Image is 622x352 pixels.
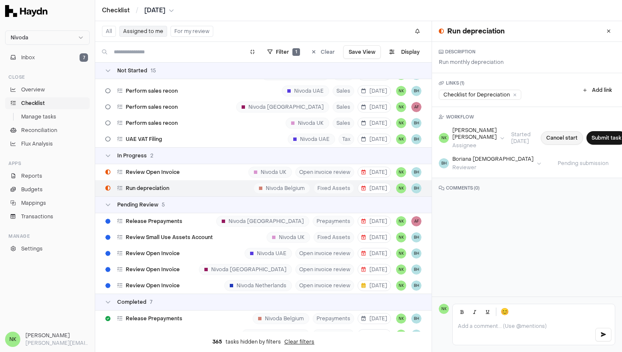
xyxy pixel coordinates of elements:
span: [DATE] [361,120,387,126]
div: Nivoda UK [248,167,292,178]
button: Nivoda [5,30,90,45]
button: BH [411,248,421,258]
button: All [102,26,116,37]
span: [DATE] [361,331,387,338]
button: For my review [171,26,213,37]
span: 5 [162,201,165,208]
button: Clear filters [284,338,314,345]
span: Release Prepayments [126,315,182,322]
button: BH [411,183,421,193]
button: [DATE] [358,167,391,178]
span: Perform sales recon [126,88,178,94]
span: Sales [333,102,354,113]
button: [DATE] [358,118,391,129]
a: Overview [5,84,90,96]
div: [PERSON_NAME] [PERSON_NAME] [452,127,497,140]
span: AF [411,102,421,112]
button: NK [396,232,406,242]
span: Fixed Assets [314,232,354,243]
span: Transactions [21,213,53,220]
span: [DATE] [361,169,387,176]
div: Nivoda [GEOGRAPHIC_DATA] [236,102,329,113]
button: NK [396,216,406,226]
h3: DESCRIPTION [439,49,504,55]
span: [DATE] [361,104,387,110]
span: Prepayments [313,313,354,324]
span: Mappings [21,199,46,207]
span: NK [439,304,449,314]
button: [DATE] [358,232,391,243]
span: Not Started [117,67,147,74]
span: 7 [150,299,152,305]
h3: [PERSON_NAME] [25,332,90,339]
span: NK [439,133,449,143]
button: BHBoriana [DEMOGRAPHIC_DATA]Reviewer [439,156,541,171]
button: Inbox7 [5,52,90,63]
div: Nivoda [GEOGRAPHIC_DATA] [199,264,292,275]
span: Sales [333,85,354,96]
span: Sales [333,118,354,129]
button: Filter1 [262,45,305,59]
div: Assignee [452,142,497,149]
span: Tax [339,134,354,145]
button: NK[PERSON_NAME] [PERSON_NAME]Assignee [439,127,504,149]
span: NK [5,332,20,347]
button: [DATE] [358,216,391,227]
button: AF [411,216,421,226]
span: Prepayments [313,329,354,340]
span: [DATE] [361,136,387,143]
a: Flux Analysis [5,138,90,150]
span: BH [411,86,421,96]
div: Apps [5,157,90,170]
a: Transactions [5,211,90,223]
a: Reconciliation [5,124,90,136]
button: NK [396,134,406,144]
span: Review Open Invoice [126,266,180,273]
span: In Progress [117,152,147,159]
span: [DATE] [361,282,387,289]
button: NK [396,280,406,291]
button: NK [396,330,406,340]
button: NK [396,313,406,324]
button: BH [411,134,421,144]
div: Boriana [DEMOGRAPHIC_DATA] [452,156,534,162]
span: NK [396,248,406,258]
span: Pending submission [551,160,615,167]
button: Save View [343,45,381,59]
span: [DATE] [361,266,387,273]
div: Nivoda [GEOGRAPHIC_DATA] [216,216,309,227]
button: NK [396,118,406,128]
span: BH [411,167,421,177]
span: Open invoice review [295,167,354,178]
a: Checklist [5,97,90,109]
h3: LINKS ( 1 ) [439,80,521,86]
span: BH [411,232,421,242]
button: [DATE] [358,264,391,275]
button: Cancel start [541,131,583,145]
button: 😊 [499,306,511,318]
span: Open invoice review [295,280,354,291]
span: Pending Review [117,201,158,208]
span: Review Small Use Assets Account [126,234,213,241]
span: Filter [276,49,289,55]
span: Release Prepayments [126,331,182,338]
button: NK [396,86,406,96]
a: Mappings [5,197,90,209]
span: BH [439,158,449,168]
span: Reports [21,172,42,180]
div: tasks hidden by filters [95,332,432,352]
span: 2 [150,152,153,159]
div: Manage [5,229,90,243]
button: Display [384,45,425,59]
img: Haydn Logo [5,5,47,17]
h1: Run depreciation [447,26,505,36]
p: [PERSON_NAME][EMAIL_ADDRESS][DOMAIN_NAME] [25,339,90,347]
span: Manage tasks [21,113,56,121]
